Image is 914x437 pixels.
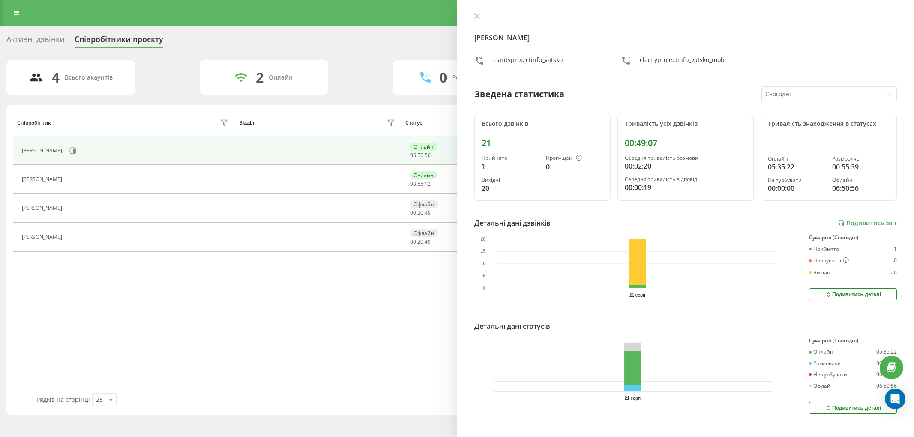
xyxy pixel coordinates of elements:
div: Середня тривалість відповіді [625,176,746,182]
div: Open Intercom Messenger [885,389,905,409]
div: Прийнято [482,155,539,161]
div: 05:35:22 [768,162,825,172]
div: 00:00:19 [625,182,746,193]
div: 0 [546,162,603,172]
span: 05 [410,152,416,159]
div: Розмовляють [452,74,494,81]
div: Тривалість усіх дзвінків [625,120,746,128]
div: : : [410,181,431,187]
div: 25 [96,395,103,404]
div: 0 [439,69,447,86]
span: 12 [425,180,431,187]
div: Розмовляє [809,360,840,366]
text: 10 [481,262,486,266]
button: Подивитись деталі [809,288,897,300]
div: Офлайн [410,200,438,208]
div: Співробітники проєкту [75,35,163,48]
span: 20 [417,238,423,245]
div: Вихідні [809,270,832,276]
div: Пропущені [546,155,603,162]
div: 20 [891,270,897,276]
div: 00:00:00 [768,183,825,193]
span: 50 [417,152,423,159]
div: 4 [52,69,60,86]
div: Детальні дані статусів [474,321,550,331]
div: [PERSON_NAME] [22,176,64,182]
div: Відділ [239,120,254,126]
div: Офлайн [410,229,438,237]
div: clarityprojectinfo_vatsko [493,56,563,68]
div: 06:50:56 [876,383,897,389]
div: Прийнято [809,246,839,252]
div: Детальні дані дзвінків [474,218,551,228]
div: 20 [482,183,539,193]
div: Онлайн [809,349,833,355]
div: 00:55:39 [876,360,897,366]
div: Онлайн [410,171,437,179]
div: 1 [482,161,539,171]
div: Статус [405,120,422,126]
div: Не турбувати [768,177,825,183]
div: Активні дзвінки [6,35,64,48]
div: [PERSON_NAME] [22,205,64,211]
h4: [PERSON_NAME] [474,33,897,43]
div: Середня тривалість розмови [625,155,746,161]
div: 0 [894,257,897,264]
div: 05:35:22 [876,349,897,355]
div: : : [410,152,431,158]
div: [PERSON_NAME] [22,234,64,240]
div: Подивитись деталі [825,404,881,411]
button: Подивитись деталі [809,402,897,414]
div: Вихідні [482,177,539,183]
span: 00 [410,209,416,217]
div: [PERSON_NAME] [22,148,64,154]
span: 00 [410,238,416,245]
text: 0 [483,286,485,291]
div: Всього акаунтів [65,74,113,81]
div: : : [410,210,431,216]
div: 21 [482,138,603,148]
text: 21 серп [629,293,645,297]
div: 00:55:39 [832,162,890,172]
div: Тривалість знаходження в статусах [768,120,890,128]
text: 20 [481,237,486,241]
div: Сумарно (Сьогодні) [809,338,897,344]
div: 00:00:00 [876,372,897,378]
div: 2 [256,69,264,86]
div: 1 [894,246,897,252]
text: 15 [481,249,486,254]
div: Сумарно (Сьогодні) [809,235,897,241]
div: Розмовляє [832,156,890,162]
span: 49 [425,209,431,217]
div: Зведена статистика [474,88,564,101]
div: Подивитись деталі [825,291,881,298]
a: Подивитись звіт [838,220,897,227]
div: Онлайн [768,156,825,162]
div: 00:02:20 [625,161,746,171]
span: 20 [417,209,423,217]
span: 50 [425,152,431,159]
text: 21 серп [624,396,640,401]
div: clarityprojectinfo_vatsko_mob [640,56,725,68]
div: 06:50:56 [832,183,890,193]
div: Онлайн [269,74,293,81]
div: Пропущені [809,257,849,264]
div: Офлайн [809,383,834,389]
text: 5 [483,273,485,278]
div: Не турбувати [809,372,847,378]
div: : : [410,239,431,245]
span: Рядків на сторінці [36,395,90,404]
span: 55 [417,180,423,187]
div: 00:49:07 [625,138,746,148]
div: Всього дзвінків [482,120,603,128]
div: Офлайн [832,177,890,183]
span: 49 [425,238,431,245]
div: Співробітник [17,120,51,126]
span: 03 [410,180,416,187]
div: Онлайн [410,143,437,151]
